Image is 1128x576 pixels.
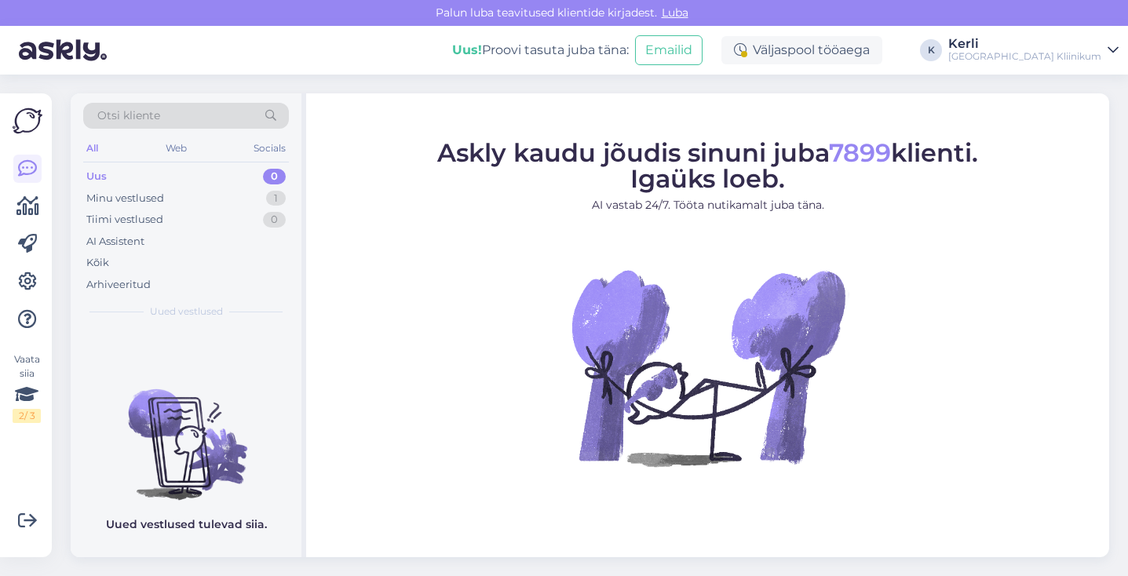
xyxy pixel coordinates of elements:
[437,137,978,194] span: Askly kaudu jõudis sinuni juba klienti. Igaüks loeb.
[437,197,978,213] p: AI vastab 24/7. Tööta nutikamalt juba täna.
[97,108,160,124] span: Otsi kliente
[266,191,286,206] div: 1
[13,106,42,136] img: Askly Logo
[150,304,223,319] span: Uued vestlused
[86,255,109,271] div: Kõik
[948,38,1119,63] a: Kerli[GEOGRAPHIC_DATA] Kliinikum
[13,409,41,423] div: 2 / 3
[920,39,942,61] div: K
[567,226,849,509] img: No Chat active
[250,138,289,159] div: Socials
[452,41,629,60] div: Proovi tasuta juba täna:
[106,516,267,533] p: Uued vestlused tulevad siia.
[948,50,1101,63] div: [GEOGRAPHIC_DATA] Kliinikum
[721,36,882,64] div: Väljaspool tööaega
[13,352,41,423] div: Vaata siia
[86,234,144,250] div: AI Assistent
[635,35,703,65] button: Emailid
[71,361,301,502] img: No chats
[829,137,891,168] span: 7899
[86,212,163,228] div: Tiimi vestlused
[263,212,286,228] div: 0
[452,42,482,57] b: Uus!
[86,277,151,293] div: Arhiveeritud
[657,5,693,20] span: Luba
[86,169,107,184] div: Uus
[83,138,101,159] div: All
[948,38,1101,50] div: Kerli
[162,138,190,159] div: Web
[263,169,286,184] div: 0
[86,191,164,206] div: Minu vestlused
